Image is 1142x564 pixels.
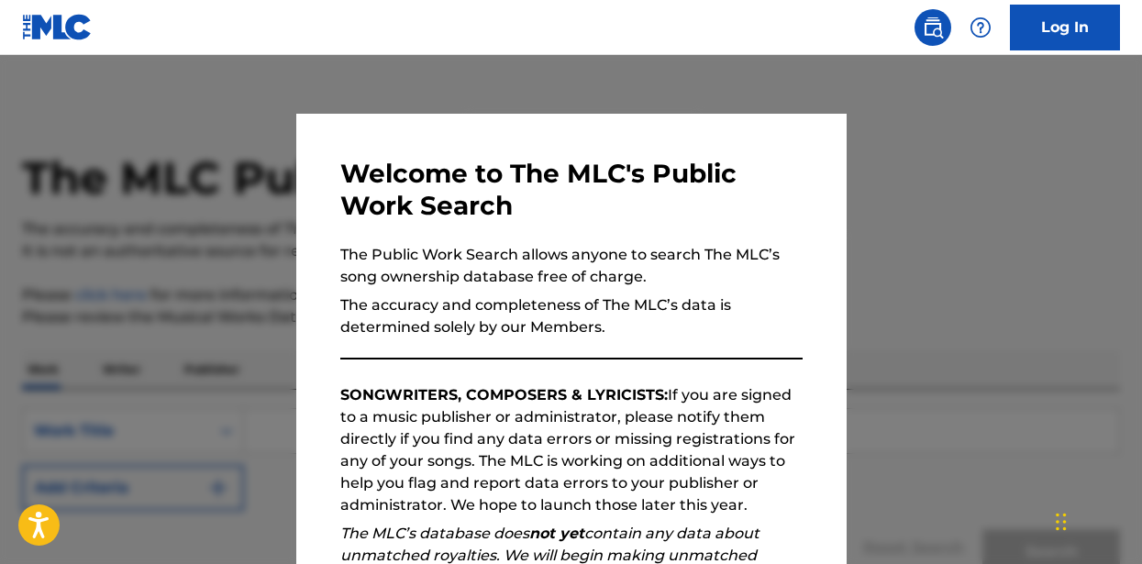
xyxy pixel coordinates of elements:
[340,244,803,288] p: The Public Work Search allows anyone to search The MLC’s song ownership database free of charge.
[340,386,668,404] strong: SONGWRITERS, COMPOSERS & LYRICISTS:
[340,384,803,516] p: If you are signed to a music publisher or administrator, please notify them directly if you find ...
[915,9,951,46] a: Public Search
[962,9,999,46] div: Help
[1050,476,1142,564] iframe: Chat Widget
[340,158,803,222] h3: Welcome to The MLC's Public Work Search
[970,17,992,39] img: help
[529,525,584,542] strong: not yet
[340,294,803,338] p: The accuracy and completeness of The MLC’s data is determined solely by our Members.
[1010,5,1120,50] a: Log In
[1056,494,1067,549] div: Drag
[22,14,93,40] img: MLC Logo
[922,17,944,39] img: search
